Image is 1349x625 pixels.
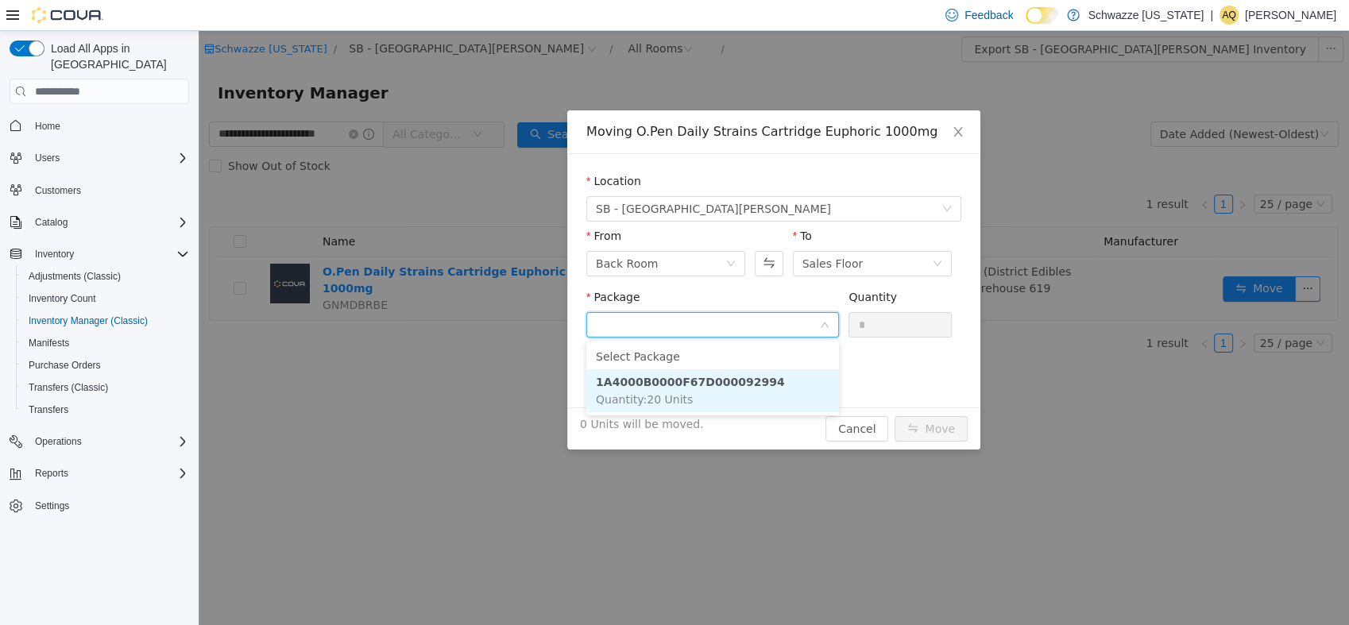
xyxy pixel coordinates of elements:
div: Moving O.Pen Daily Strains Cartridge Euphoric 1000mg [388,92,763,110]
span: Catalog [35,216,68,229]
button: icon: swapMove [696,385,769,411]
span: Quantity : 20 Units [397,362,494,375]
span: Settings [29,496,189,515]
p: | [1210,6,1213,25]
span: Adjustments (Classic) [22,267,189,286]
span: Transfers [22,400,189,419]
button: Reports [3,462,195,484]
span: Adjustments (Classic) [29,270,121,283]
span: Customers [35,184,81,197]
button: Purchase Orders [16,354,195,376]
span: Inventory Manager (Classic) [22,311,189,330]
i: icon: close [753,95,766,107]
span: AQ [1222,6,1235,25]
span: Inventory Count [22,289,189,308]
span: Users [29,149,189,168]
input: Quantity [651,282,752,306]
a: Inventory Count [22,289,102,308]
span: Manifests [22,334,189,353]
span: Reports [29,464,189,483]
div: Anastasia Queen [1220,6,1239,25]
label: Location [388,144,443,156]
span: Inventory [35,248,74,260]
a: Manifests [22,334,75,353]
span: Home [35,120,60,133]
i: icon: down [528,228,537,239]
span: Catalog [29,213,189,232]
a: Settings [29,496,75,515]
strong: 1A4000B0000F67D000092994 [397,345,586,357]
button: Reports [29,464,75,483]
button: Transfers (Classic) [16,376,195,399]
span: Dark Mode [1026,24,1026,25]
label: Package [388,260,441,272]
span: Feedback [964,7,1013,23]
span: Purchase Orders [29,359,101,372]
button: Transfers [16,399,195,421]
button: Inventory [29,245,80,264]
button: Operations [3,430,195,453]
button: Close [737,79,782,124]
button: Manifests [16,332,195,354]
p: Schwazze [US_STATE] [1088,6,1204,25]
span: Customers [29,180,189,200]
a: Inventory Manager (Classic) [22,311,154,330]
label: To [594,199,613,211]
span: Load All Apps in [GEOGRAPHIC_DATA] [44,41,189,72]
button: Settings [3,494,195,517]
i: icon: down [734,228,744,239]
a: Purchase Orders [22,356,107,375]
div: Sales Floor [604,221,665,245]
a: Adjustments (Classic) [22,267,127,286]
span: Inventory Manager (Classic) [29,314,148,327]
button: Cancel [627,385,690,411]
button: Swap [556,220,584,245]
span: Inventory [29,245,189,264]
a: Customers [29,181,87,200]
span: Reports [35,467,68,480]
span: Operations [35,435,82,448]
i: icon: down [744,173,753,184]
button: Users [29,149,66,168]
p: [PERSON_NAME] [1245,6,1336,25]
span: Settings [35,500,69,512]
span: Home [29,115,189,135]
button: Customers [3,179,195,202]
span: Purchase Orders [22,356,189,375]
span: Operations [29,432,189,451]
span: 0 Units will be moved. [381,385,505,402]
i: icon: down [621,289,631,300]
li: 1A4000B0000F67D000092994 [388,338,640,381]
button: Catalog [3,211,195,233]
button: Operations [29,432,88,451]
span: Transfers [29,403,68,416]
button: Inventory Manager (Classic) [16,310,195,332]
label: Quantity [650,260,698,272]
span: Inventory Count [29,292,96,305]
li: Select Package [388,313,640,338]
span: Transfers (Classic) [29,381,108,394]
span: SB - Fort Collins [397,166,632,190]
a: Home [29,117,67,136]
input: Dark Mode [1026,7,1059,24]
img: Cova [32,7,103,23]
label: From [388,199,423,211]
button: Inventory Count [16,287,195,310]
button: Home [3,114,195,137]
a: Transfers (Classic) [22,378,114,397]
nav: Complex example [10,107,189,558]
span: Users [35,152,60,164]
input: Package [397,284,620,307]
button: Adjustments (Classic) [16,265,195,287]
button: Catalog [29,213,74,232]
button: Inventory [3,243,195,265]
a: Transfers [22,400,75,419]
button: Users [3,147,195,169]
span: Transfers (Classic) [22,378,189,397]
div: Back Room [397,221,459,245]
span: Manifests [29,337,69,349]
